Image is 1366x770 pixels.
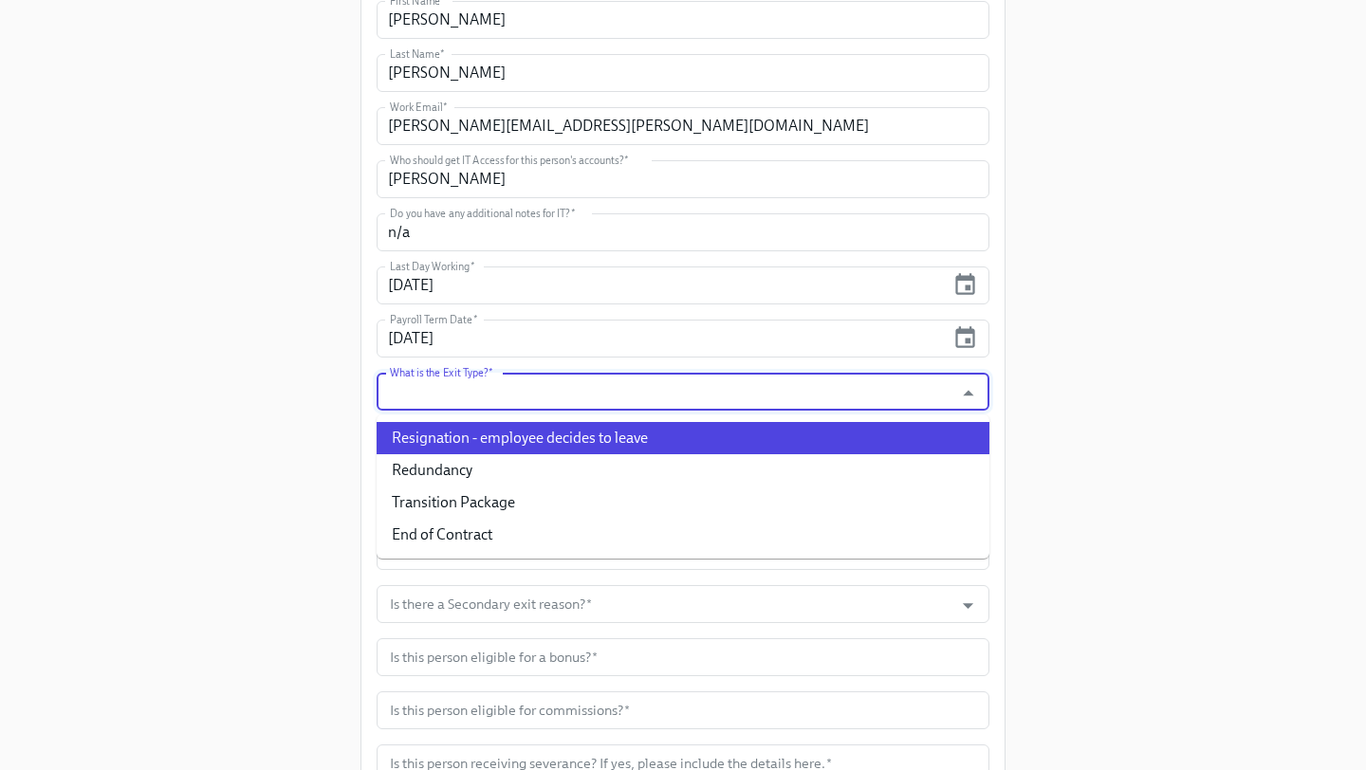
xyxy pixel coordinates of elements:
button: Open [953,591,983,620]
li: Transition Package [377,486,989,519]
li: End of Contract [377,519,989,551]
li: Redundancy [377,454,989,486]
button: Close [953,378,983,408]
li: Resignation - employee decides to leave [377,422,989,454]
input: MM/DD/YYYY [377,266,945,304]
input: MM/DD/YYYY [377,320,945,357]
